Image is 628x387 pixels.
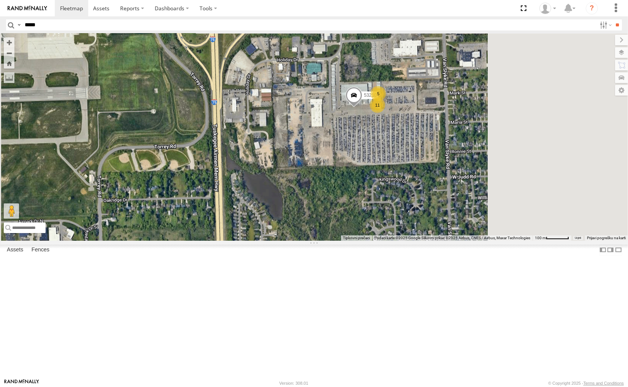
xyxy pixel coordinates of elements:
[4,379,39,387] a: Visit our Website
[8,6,47,11] img: rand-logo.svg
[586,2,598,14] i: ?
[4,37,14,48] button: Zoom in
[584,381,624,385] a: Terms and Conditions
[370,98,385,113] div: 11
[615,245,622,256] label: Hide Summary Table
[615,85,628,96] label: Map Settings
[575,236,581,239] a: Uvjeti (otvara se u novoj kartici)
[607,245,614,256] label: Dock Summary Table to the Right
[4,72,14,83] label: Measure
[537,3,559,14] div: Miky Transport
[533,235,571,241] button: Mjerilo karte: 100 m naprema 57 piksela
[3,245,27,256] label: Assets
[364,93,376,98] span: 53210
[343,235,370,241] button: Tipkovni prečaci
[371,86,386,101] div: 5
[587,236,626,240] a: Prijavi pogrešku na karti
[535,236,546,240] span: 100 m
[4,48,14,58] button: Zoom out
[4,58,14,69] button: Zoom Home
[16,19,22,30] label: Search Query
[4,203,19,219] button: Povucite Pegmana na kartu da biste otvorili Street View
[374,236,530,240] span: Podaci karte ©2025 Google Slikovni prikaz ©2025 Airbus, CNES / Airbus, Maxar Technologies
[28,245,53,256] label: Fences
[599,245,607,256] label: Dock Summary Table to the Left
[279,381,308,385] div: Version: 308.01
[597,19,613,30] label: Search Filter Options
[548,381,624,385] div: © Copyright 2025 -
